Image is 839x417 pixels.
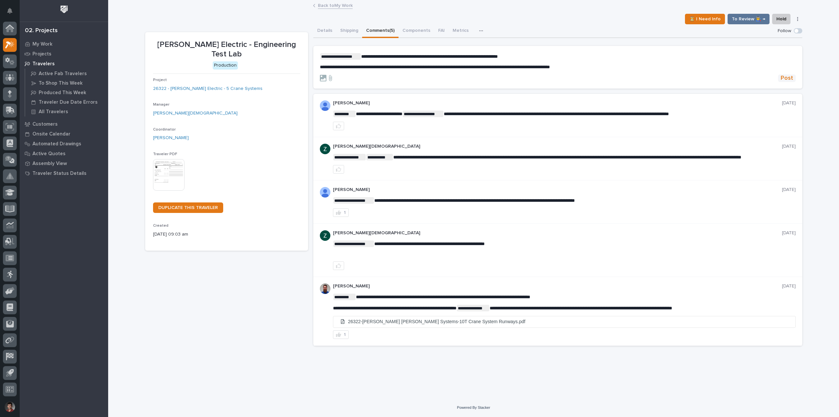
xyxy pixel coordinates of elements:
button: Post [778,74,796,82]
p: [DATE] [782,283,796,289]
a: Active Quotes [20,149,108,158]
a: 26322 - [PERSON_NAME] Electric - 5 Crane Systems [153,85,263,92]
button: Metrics [449,24,473,38]
a: Traveler Status Details [20,168,108,178]
img: Workspace Logo [58,3,70,15]
button: like this post [333,122,344,130]
a: My Work [20,39,108,49]
a: Onsite Calendar [20,129,108,139]
p: [PERSON_NAME] [333,283,782,289]
span: Coordinator [153,128,176,132]
p: [PERSON_NAME][DEMOGRAPHIC_DATA] [333,230,782,236]
button: users-avatar [3,400,17,414]
div: Production [213,61,238,70]
p: Travelers [32,61,55,67]
p: Assembly View [32,161,67,167]
a: Automated Drawings [20,139,108,149]
a: [PERSON_NAME] [153,135,189,141]
a: Powered By Stacker [457,406,490,409]
p: [DATE] [782,144,796,149]
span: DUPLICATE THIS TRAVELER [158,205,218,210]
p: [DATE] [782,100,796,106]
img: 6hTokn1ETDGPf9BPokIQ [320,283,330,294]
span: Manager [153,103,169,107]
span: Hold [776,15,786,23]
p: [PERSON_NAME] [333,187,782,193]
p: My Work [32,41,52,47]
p: Customers [32,121,58,127]
button: like this post [333,261,344,270]
p: Follow [778,28,791,34]
span: Created [153,224,168,228]
p: Automated Drawings [32,141,81,147]
span: Post [781,74,793,82]
p: Active Fab Travelers [39,71,87,77]
div: 1 [344,332,346,337]
button: 1 [333,330,349,339]
p: All Travelers [39,109,68,115]
button: ⏳ I Need Info [685,14,725,24]
p: [PERSON_NAME][DEMOGRAPHIC_DATA] [333,144,782,149]
button: 1 [333,208,349,217]
button: like this post [333,165,344,174]
a: [PERSON_NAME][DEMOGRAPHIC_DATA] [153,110,238,117]
p: [DATE] [782,230,796,236]
a: To Shop This Week [25,78,108,88]
a: All Travelers [25,107,108,116]
p: [DATE] [782,187,796,193]
a: 26322-[PERSON_NAME] [PERSON_NAME] Systems-10T Crane System Runways.pdf [333,316,795,327]
p: To Shop This Week [39,80,83,86]
button: Comments (5) [362,24,399,38]
a: Customers [20,119,108,129]
button: Details [313,24,336,38]
a: DUPLICATE THIS TRAVELER [153,202,223,213]
p: Active Quotes [32,151,66,157]
img: ACg8ocIGaxZgOborKONOsCK60Wx-Xey7sE2q6Qmw6EHN013R=s96-c [320,144,330,154]
a: Assembly View [20,158,108,168]
a: Travelers [20,59,108,69]
a: Back toMy Work [318,1,353,9]
p: [PERSON_NAME] Electric - Engineering Test Lab [153,40,300,59]
p: Projects [32,51,51,57]
a: Produced This Week [25,88,108,97]
p: Produced This Week [39,90,86,96]
span: Traveler PDF [153,152,177,156]
a: Projects [20,49,108,59]
button: Hold [772,14,790,24]
p: Traveler Status Details [32,171,87,177]
a: Active Fab Travelers [25,69,108,78]
button: To Review 👨‍🏭 → [728,14,770,24]
span: ⏳ I Need Info [689,15,721,23]
button: Shipping [336,24,362,38]
img: AOh14GjTRfkD1oUMcB0TemJ99d1W6S72D1qI3y53uSh2WIfob9-94IqIlJUlukijh7zEU6q04HSlcabwtpdPkUfvSgFdPLuR9... [320,100,330,111]
p: Onsite Calendar [32,131,70,137]
button: Notifications [3,4,17,18]
p: Traveler Due Date Errors [39,99,98,105]
img: AOh14GjTRfkD1oUMcB0TemJ99d1W6S72D1qI3y53uSh2WIfob9-94IqIlJUlukijh7zEU6q04HSlcabwtpdPkUfvSgFdPLuR9... [320,187,330,198]
span: Project [153,78,167,82]
span: To Review 👨‍🏭 → [732,15,765,23]
a: Traveler Due Date Errors [25,97,108,107]
p: [DATE] 09:03 am [153,231,300,238]
p: [PERSON_NAME] [333,100,782,106]
img: ACg8ocIGaxZgOborKONOsCK60Wx-Xey7sE2q6Qmw6EHN013R=s96-c [320,230,330,241]
button: FAI [434,24,449,38]
button: Components [399,24,434,38]
div: 1 [344,210,346,215]
div: 02. Projects [25,27,58,34]
div: Notifications [8,8,17,18]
